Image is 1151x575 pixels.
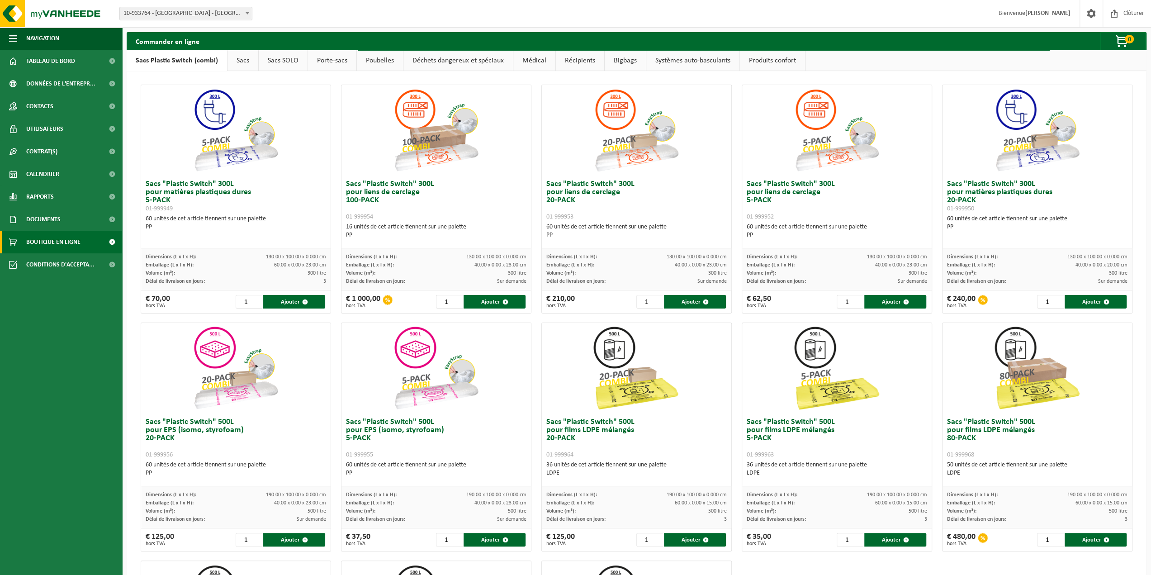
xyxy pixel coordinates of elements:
[346,214,373,220] span: 01-999954
[26,231,81,253] span: Boutique en ligne
[497,279,526,284] span: Sur demande
[875,262,927,268] span: 40.00 x 0.00 x 23.00 cm
[119,7,252,20] span: 10-933764 - BATI NRGI - LES BONS VILLERS
[308,271,326,276] span: 300 litre
[146,262,194,268] span: Emballage (L x l x H):
[947,205,974,212] span: 01-999950
[346,180,526,221] h3: Sacs "Plastic Switch" 300L pour liens de cerclage 100-PACK
[947,492,998,498] span: Dimensions (L x l x H):
[1125,517,1127,522] span: 3
[947,469,1127,477] div: LDPE
[497,517,526,522] span: Sur demande
[346,508,375,514] span: Volume (m³):
[546,451,573,458] span: 01-999964
[740,50,805,71] a: Produits confort
[146,205,173,212] span: 01-999949
[466,254,526,260] span: 130.00 x 100.00 x 0.000 cm
[947,533,976,546] div: € 480,00
[26,163,59,185] span: Calendrier
[747,418,927,459] h3: Sacs "Plastic Switch" 500L pour films LDPE mélangés 5-PACK
[947,541,976,546] span: hors TVA
[26,208,61,231] span: Documents
[146,469,326,477] div: PP
[26,95,53,118] span: Contacts
[875,500,927,506] span: 60.00 x 0.00 x 15.00 cm
[675,262,727,268] span: 40.00 x 0.00 x 23.00 cm
[664,295,726,309] button: Ajouter
[924,517,927,522] span: 3
[464,295,526,309] button: Ajouter
[26,72,95,95] span: Données de l'entrepr...
[146,418,326,459] h3: Sacs "Plastic Switch" 500L pour EPS (isomo, styrofoam) 20-PACK
[190,323,281,413] img: 01-999956
[1125,35,1134,43] span: 0
[546,180,727,221] h3: Sacs "Plastic Switch" 300L pour liens de cerclage 20-PACK
[146,517,205,522] span: Délai de livraison en jours:
[867,492,927,498] span: 190.00 x 100.00 x 0.000 cm
[1098,279,1127,284] span: Sur demande
[26,118,63,140] span: Utilisateurs
[26,185,54,208] span: Rapports
[992,323,1082,413] img: 01-999968
[546,469,727,477] div: LDPE
[708,508,727,514] span: 500 litre
[556,50,604,71] a: Récipients
[146,303,170,309] span: hors TVA
[546,295,575,309] div: € 210,00
[346,271,375,276] span: Volume (m³):
[266,254,326,260] span: 130.00 x 100.00 x 0.000 cm
[474,262,526,268] span: 40.00 x 0.00 x 23.00 cm
[357,50,403,71] a: Poubelles
[1025,10,1070,17] strong: [PERSON_NAME]
[947,271,976,276] span: Volume (m³):
[1109,271,1127,276] span: 300 litre
[747,223,927,239] div: 60 unités de cet article tiennent sur une palette
[747,533,771,546] div: € 35,00
[864,533,926,546] button: Ajouter
[346,418,526,459] h3: Sacs "Plastic Switch" 500L pour EPS (isomo, styrofoam) 5-PACK
[867,254,927,260] span: 130.00 x 100.00 x 0.000 cm
[947,180,1127,213] h3: Sacs "Plastic Switch" 300L pour matières plastiques dures 20-PACK
[747,262,795,268] span: Emballage (L x l x H):
[747,492,797,498] span: Dimensions (L x l x H):
[403,50,513,71] a: Déchets dangereux et spéciaux
[274,500,326,506] span: 40.00 x 0.00 x 23.00 cm
[1037,533,1064,546] input: 1
[837,295,863,309] input: 1
[436,295,463,309] input: 1
[464,533,526,546] button: Ajouter
[909,271,927,276] span: 300 litre
[747,517,806,522] span: Délai de livraison en jours:
[227,50,258,71] a: Sacs
[1067,492,1127,498] span: 190.00 x 100.00 x 0.000 cm
[546,231,727,239] div: PP
[947,223,1127,231] div: PP
[747,295,771,309] div: € 62,50
[747,180,927,221] h3: Sacs "Plastic Switch" 300L pour liens de cerclage 5-PACK
[346,279,405,284] span: Délai de livraison en jours:
[146,533,174,546] div: € 125,00
[508,508,526,514] span: 500 litre
[546,508,576,514] span: Volume (m³):
[346,533,370,546] div: € 37,50
[474,500,526,506] span: 40.00 x 0.00 x 23.00 cm
[947,215,1127,231] div: 60 unités de cet article tiennent sur une palette
[346,500,394,506] span: Emballage (L x l x H):
[947,254,998,260] span: Dimensions (L x l x H):
[667,254,727,260] span: 130.00 x 100.00 x 0.000 cm
[605,50,646,71] a: Bigbags
[297,517,326,522] span: Sur demande
[747,214,774,220] span: 01-999952
[146,215,326,231] div: 60 unités de cet article tiennent sur une palette
[391,323,481,413] img: 01-999955
[546,279,606,284] span: Délai de livraison en jours:
[546,517,606,522] span: Délai de livraison en jours:
[747,500,795,506] span: Emballage (L x l x H):
[646,50,739,71] a: Systèmes auto-basculants
[747,451,774,458] span: 01-999963
[146,279,205,284] span: Délai de livraison en jours:
[346,517,405,522] span: Délai de livraison en jours:
[1065,295,1127,309] button: Ajouter
[1109,508,1127,514] span: 500 litre
[346,262,394,268] span: Emballage (L x l x H):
